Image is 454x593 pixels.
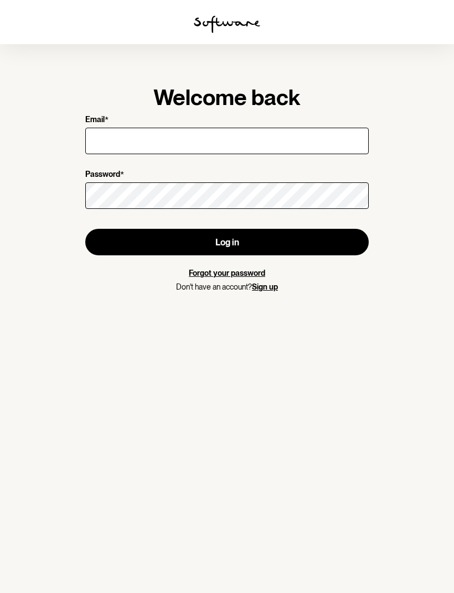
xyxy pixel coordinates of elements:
p: Don't have an account? [85,282,369,292]
h1: Welcome back [85,84,369,111]
p: Email [85,115,105,125]
p: Password [85,170,120,180]
a: Sign up [252,282,278,291]
img: software logo [194,15,260,33]
button: Log in [85,229,369,255]
a: Forgot your password [189,269,265,277]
